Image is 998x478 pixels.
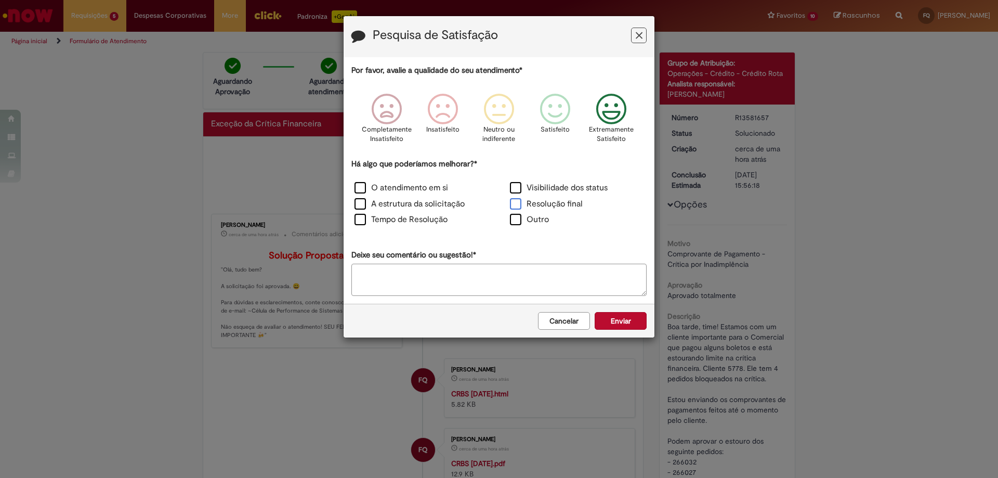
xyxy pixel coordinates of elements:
[541,125,570,135] p: Satisfeito
[595,312,647,330] button: Enviar
[480,125,518,144] p: Neutro ou indiferente
[472,86,526,157] div: Neutro ou indiferente
[426,125,459,135] p: Insatisfeito
[354,198,465,210] label: A estrutura da solicitação
[373,29,498,42] label: Pesquisa de Satisfação
[360,86,413,157] div: Completamente Insatisfeito
[510,214,549,226] label: Outro
[510,198,583,210] label: Resolução final
[585,86,638,157] div: Extremamente Satisfeito
[529,86,582,157] div: Satisfeito
[589,125,634,144] p: Extremamente Satisfeito
[351,159,647,229] div: Há algo que poderíamos melhorar?*
[351,65,522,76] label: Por favor, avalie a qualidade do seu atendimento*
[538,312,590,330] button: Cancelar
[354,214,448,226] label: Tempo de Resolução
[354,182,448,194] label: O atendimento em si
[416,86,469,157] div: Insatisfeito
[510,182,608,194] label: Visibilidade dos status
[351,250,476,261] label: Deixe seu comentário ou sugestão!*
[362,125,412,144] p: Completamente Insatisfeito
